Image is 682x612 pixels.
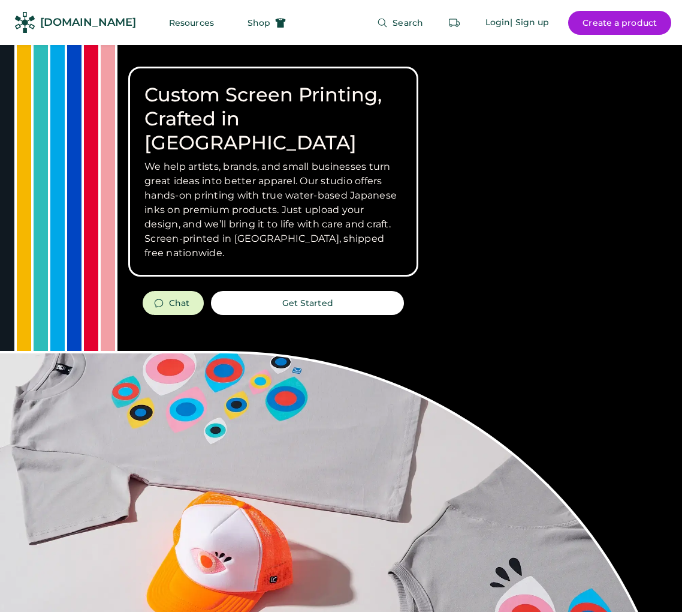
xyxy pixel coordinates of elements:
button: Get Started [211,291,404,315]
span: Shop [248,19,270,27]
h3: We help artists, brands, and small businesses turn great ideas into better apparel. Our studio of... [144,160,402,260]
button: Chat [143,291,204,315]
div: | Sign up [510,17,549,29]
button: Retrieve an order [442,11,466,35]
button: Shop [233,11,300,35]
div: Login [485,17,511,29]
div: [DOMAIN_NAME] [40,15,136,30]
button: Create a product [568,11,671,35]
h1: Custom Screen Printing, Crafted in [GEOGRAPHIC_DATA] [144,83,402,155]
button: Search [363,11,437,35]
span: Search [393,19,423,27]
button: Resources [155,11,228,35]
img: Rendered Logo - Screens [14,12,35,33]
